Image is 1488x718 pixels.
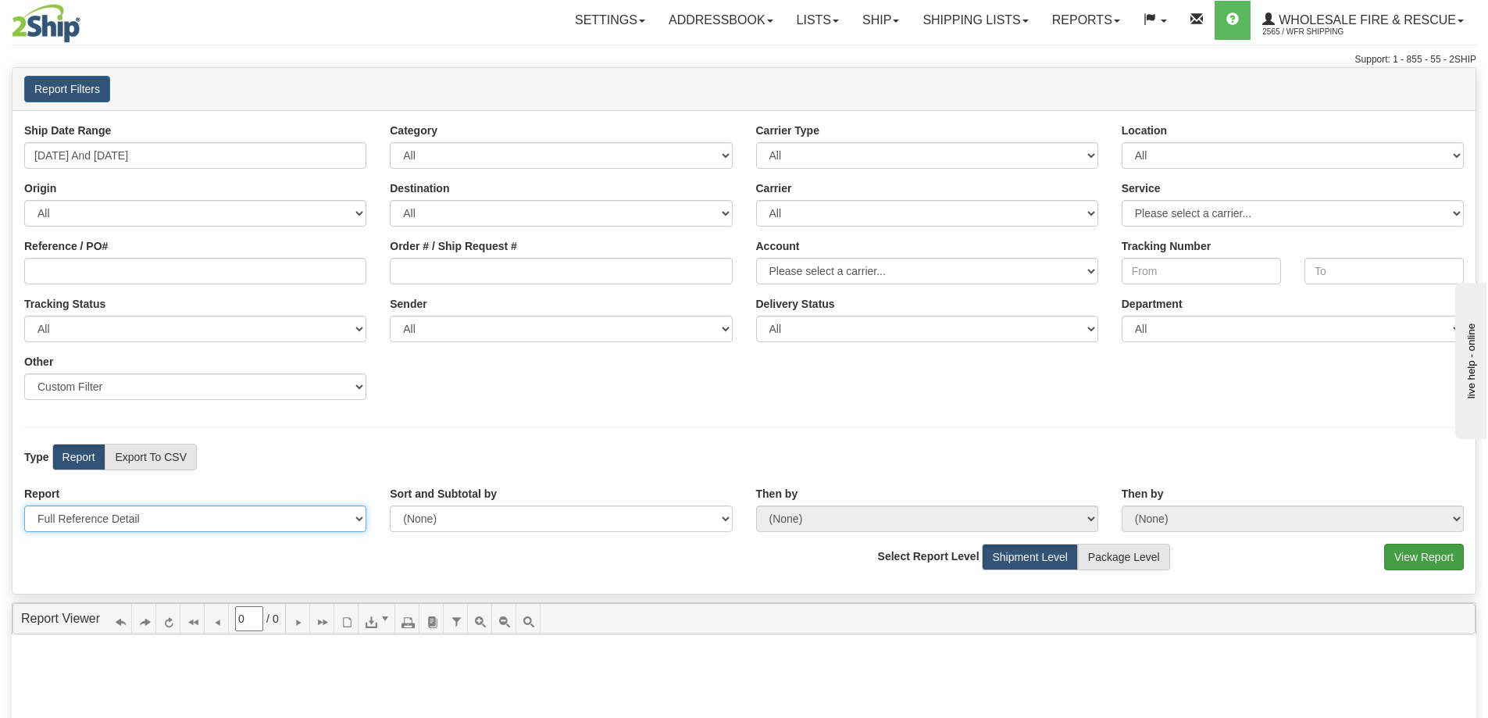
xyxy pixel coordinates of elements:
[1122,296,1183,312] label: Department
[756,180,792,196] label: Carrier
[1122,486,1164,502] label: Then by
[1251,1,1476,40] a: WHOLESALE FIRE & RESCUE 2565 / WFR Shipping
[24,486,59,502] label: Report
[21,612,100,625] a: Report Viewer
[1304,258,1464,284] input: To
[266,611,269,627] span: /
[1122,180,1161,196] label: Service
[12,13,145,25] div: live help - online
[1452,279,1486,438] iframe: chat widget
[390,123,437,138] label: Category
[24,123,111,138] label: Ship Date Range
[878,548,980,564] label: Select Report Level
[1078,544,1170,570] label: Package Level
[756,316,1098,342] select: Please ensure data set in report has been RECENTLY tracked from your Shipment History
[12,53,1476,66] div: Support: 1 - 855 - 55 - 2SHIP
[24,238,108,254] label: Reference / PO#
[1040,1,1132,40] a: Reports
[390,180,449,196] label: Destination
[756,123,819,138] label: Carrier Type
[1122,123,1167,138] label: Location
[756,486,798,502] label: Then by
[12,4,80,43] img: logo2565.jpg
[1262,24,1379,40] span: 2565 / WFR Shipping
[1122,258,1281,284] input: From
[563,1,657,40] a: Settings
[657,1,785,40] a: Addressbook
[390,486,497,502] label: Sort and Subtotal by
[24,180,56,196] label: Origin
[1275,13,1456,27] span: WHOLESALE FIRE & RESCUE
[390,238,517,254] label: Order # / Ship Request #
[105,444,197,470] label: Export To CSV
[785,1,851,40] a: Lists
[24,76,110,102] button: Report Filters
[390,296,426,312] label: Sender
[24,449,49,465] label: Type
[1122,238,1211,254] label: Tracking Number
[756,296,835,312] label: Please ensure data set in report has been RECENTLY tracked from your Shipment History
[851,1,911,40] a: Ship
[1384,544,1464,570] button: View Report
[911,1,1040,40] a: Shipping lists
[756,238,800,254] label: Account
[982,544,1078,570] label: Shipment Level
[24,354,53,370] label: Other
[52,444,105,470] label: Report
[24,296,105,312] label: Tracking Status
[273,611,279,627] span: 0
